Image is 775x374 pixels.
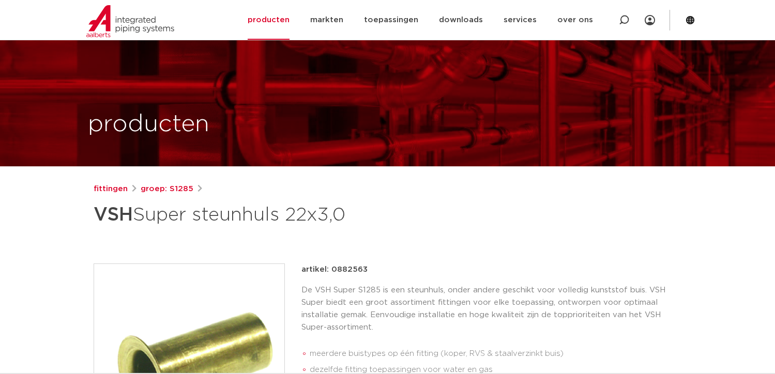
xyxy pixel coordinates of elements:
[141,183,193,195] a: groep: S1285
[301,263,368,276] p: artikel: 0882563
[94,199,482,230] h1: Super steunhuls 22x3,0
[94,183,128,195] a: fittingen
[94,206,133,224] strong: VSH
[88,108,209,141] h1: producten
[310,346,682,362] li: meerdere buistypes op één fitting (koper, RVS & staalverzinkt buis)
[301,284,682,334] p: De VSH Super S1285 is een steunhuls, onder andere geschikt voor volledig kunststof buis. VSH Supe...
